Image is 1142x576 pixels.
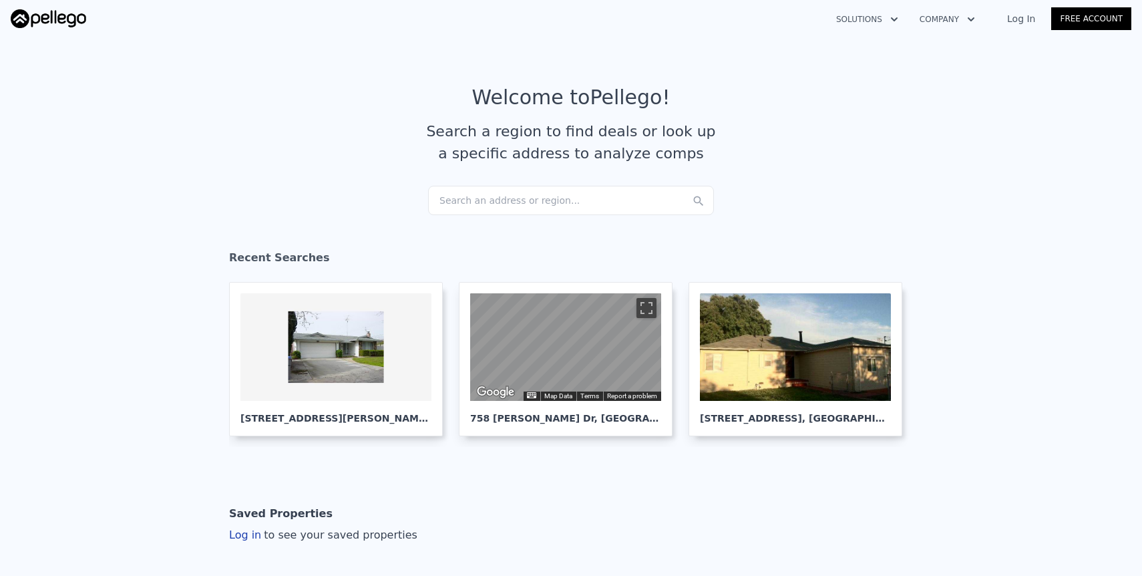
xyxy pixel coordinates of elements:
div: Search an address or region... [428,186,714,215]
div: Log in [229,527,417,543]
div: Recent Searches [229,239,913,282]
a: Map 758 [PERSON_NAME] Dr, [GEOGRAPHIC_DATA] [459,282,683,436]
img: Pellego [11,9,86,28]
span: to see your saved properties [261,529,417,541]
div: Search a region to find deals or look up a specific address to analyze comps [421,120,721,164]
div: Welcome to Pellego ! [472,86,671,110]
div: [STREET_ADDRESS][PERSON_NAME] , [GEOGRAPHIC_DATA][PERSON_NAME] [240,401,431,425]
button: Company [909,7,986,31]
a: [STREET_ADDRESS][PERSON_NAME], [GEOGRAPHIC_DATA][PERSON_NAME] [229,282,453,436]
div: Street View [470,293,661,401]
a: Open this area in Google Maps (opens a new window) [473,384,518,401]
button: Map Data [544,392,572,401]
div: 758 [PERSON_NAME] Dr , [GEOGRAPHIC_DATA] [470,401,661,425]
a: Log In [991,12,1051,25]
button: Toggle fullscreen view [636,298,656,318]
button: Solutions [825,7,909,31]
a: Terms (opens in new tab) [580,392,599,400]
a: Report a problem [607,392,657,400]
a: [STREET_ADDRESS], [GEOGRAPHIC_DATA] [689,282,913,436]
a: Free Account [1051,7,1131,30]
div: [STREET_ADDRESS] , [GEOGRAPHIC_DATA] [700,401,891,425]
img: Google [473,384,518,401]
button: Keyboard shortcuts [527,392,536,398]
div: Map [470,293,661,401]
div: Saved Properties [229,500,333,527]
